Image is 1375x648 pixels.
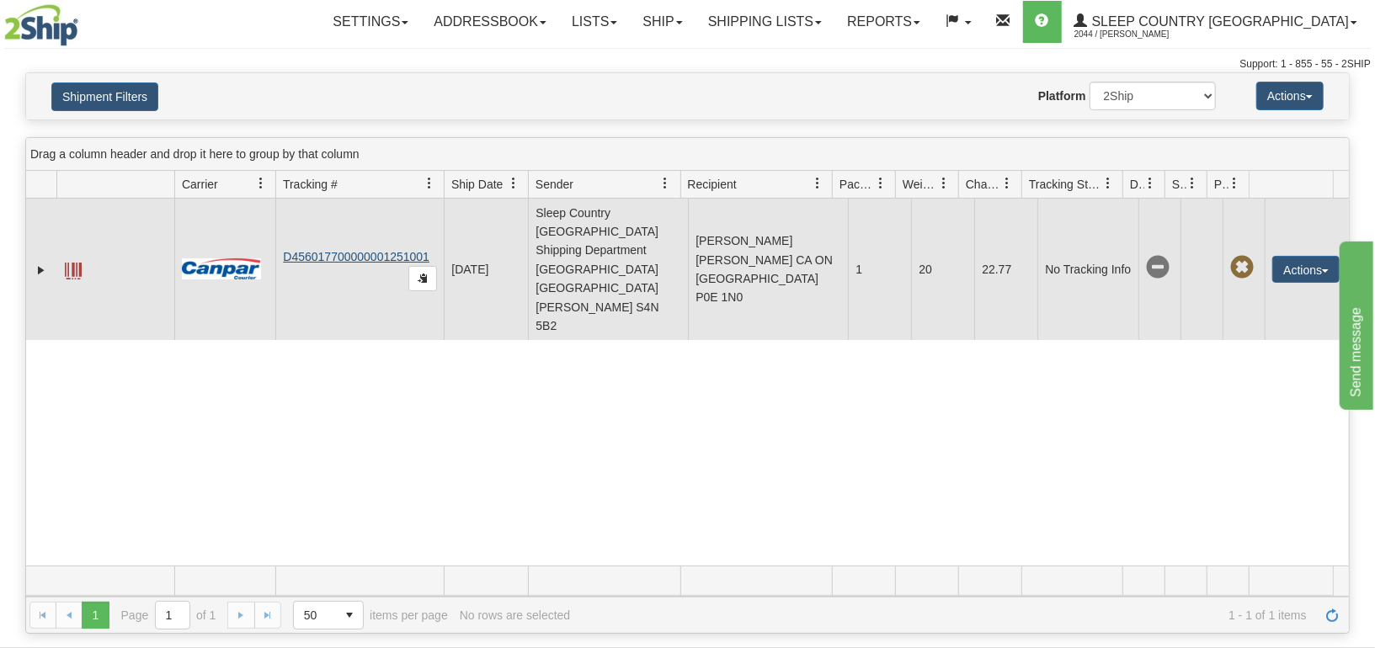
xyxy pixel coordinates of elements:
[1074,26,1201,43] span: 2044 / [PERSON_NAME]
[283,250,429,263] a: D456017700000001251001
[304,607,326,624] span: 50
[1037,199,1138,340] td: No Tracking Info
[421,1,559,43] a: Addressbook
[451,176,503,193] span: Ship Date
[51,82,158,111] button: Shipment Filters
[866,169,895,198] a: Packages filter column settings
[293,601,364,629] span: Page sizes drop down
[1336,238,1373,410] iframe: chat widget
[848,199,911,340] td: 1
[911,199,974,340] td: 20
[156,602,189,629] input: Page 1
[974,199,1037,340] td: 22.77
[499,169,528,198] a: Ship Date filter column settings
[1062,1,1370,43] a: Sleep Country [GEOGRAPHIC_DATA] 2044 / [PERSON_NAME]
[1319,602,1346,629] a: Refresh
[408,266,437,291] button: Copy to clipboard
[559,1,630,43] a: Lists
[1038,88,1086,104] label: Platform
[444,199,528,340] td: [DATE]
[1172,176,1186,193] span: Shipment Issues
[903,176,938,193] span: Weight
[1029,176,1102,193] span: Tracking Status
[803,169,832,198] a: Recipient filter column settings
[993,169,1021,198] a: Charge filter column settings
[1136,169,1164,198] a: Delivery Status filter column settings
[26,138,1349,171] div: grid grouping header
[695,1,834,43] a: Shipping lists
[688,199,848,340] td: [PERSON_NAME] [PERSON_NAME] CA ON [GEOGRAPHIC_DATA] P0E 1N0
[966,176,1001,193] span: Charge
[630,1,695,43] a: Ship
[536,176,573,193] span: Sender
[4,4,78,46] img: logo2044.jpg
[33,262,50,279] a: Expand
[4,57,1371,72] div: Support: 1 - 855 - 55 - 2SHIP
[1256,82,1324,110] button: Actions
[182,258,261,279] img: 14 - Canpar
[247,169,275,198] a: Carrier filter column settings
[839,176,875,193] span: Packages
[1272,256,1340,283] button: Actions
[930,169,958,198] a: Weight filter column settings
[1214,176,1228,193] span: Pickup Status
[293,601,448,629] span: items per page
[652,169,680,198] a: Sender filter column settings
[1178,169,1207,198] a: Shipment Issues filter column settings
[121,601,216,629] span: Page of 1
[283,176,338,193] span: Tracking #
[688,176,737,193] span: Recipient
[1220,169,1249,198] a: Pickup Status filter column settings
[415,169,444,198] a: Tracking # filter column settings
[1230,256,1254,279] span: Pickup Not Assigned
[13,10,156,30] div: Send message
[1094,169,1122,198] a: Tracking Status filter column settings
[528,199,688,340] td: Sleep Country [GEOGRAPHIC_DATA] Shipping Department [GEOGRAPHIC_DATA] [GEOGRAPHIC_DATA] [PERSON_N...
[320,1,421,43] a: Settings
[834,1,933,43] a: Reports
[82,602,109,629] span: Page 1
[1146,256,1170,279] span: No Tracking Info
[1130,176,1144,193] span: Delivery Status
[182,176,218,193] span: Carrier
[460,608,571,622] div: No rows are selected
[336,602,363,629] span: select
[65,255,82,282] a: Label
[582,608,1307,622] span: 1 - 1 of 1 items
[1088,14,1349,29] span: Sleep Country [GEOGRAPHIC_DATA]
